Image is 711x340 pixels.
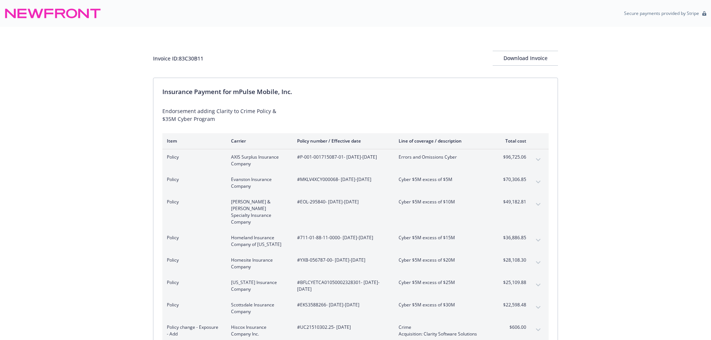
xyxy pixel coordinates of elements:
div: Item [167,138,219,144]
span: AXIS Surplus Insurance Company [231,154,285,167]
div: Line of coverage / description [399,138,486,144]
span: CrimeAcquisition: Clarity Software Solutions [399,324,486,337]
span: Cyber $5M excess of $10M [399,199,486,205]
span: Cyber $5M excess of $15M [399,234,486,241]
button: expand content [532,234,544,246]
span: #UC21510302.25 - [DATE] [297,324,387,331]
div: PolicyHomeland Insurance Company of [US_STATE]#711-01-88-11-0000- [DATE]-[DATE]Cyber $5M excess o... [162,230,549,252]
button: expand content [532,324,544,336]
span: Cyber $5M excess of $30M [399,302,486,308]
span: Homesite Insurance Company [231,257,285,270]
div: PolicyHomesite Insurance Company#YXB-056787-00- [DATE]-[DATE]Cyber $5M excess of $20M$28,108.30ex... [162,252,549,275]
div: Invoice ID: 83C30B11 [153,54,203,62]
span: Cyber $5M excess of $5M [399,176,486,183]
div: PolicyScottsdale Insurance Company#EKS3588266- [DATE]-[DATE]Cyber $5M excess of $30M$22,598.48exp... [162,297,549,319]
button: expand content [532,154,544,166]
span: Policy [167,154,219,160]
span: Cyber $5M excess of $20M [399,257,486,263]
div: Carrier [231,138,285,144]
button: expand content [532,279,544,291]
span: Policy [167,199,219,205]
button: expand content [532,199,544,210]
span: Policy [167,176,219,183]
span: Hiscox Insurance Company Inc. [231,324,285,337]
span: $25,109.88 [498,279,526,286]
span: Cyber $5M excess of $25M [399,279,486,286]
span: #MKLV4XCY000068 - [DATE]-[DATE] [297,176,387,183]
span: [PERSON_NAME] & [PERSON_NAME] Specialty Insurance Company [231,199,285,225]
span: Policy [167,279,219,286]
div: Policy[US_STATE] Insurance Company#BFLCYETCA01050002328301- [DATE]-[DATE]Cyber $5M excess of $25M... [162,275,549,297]
span: [US_STATE] Insurance Company [231,279,285,293]
span: $22,598.48 [498,302,526,308]
span: Evanston Insurance Company [231,176,285,190]
button: expand content [532,257,544,269]
span: $49,182.81 [498,199,526,205]
span: $70,306.85 [498,176,526,183]
span: Scottsdale Insurance Company [231,302,285,315]
div: Policy[PERSON_NAME] & [PERSON_NAME] Specialty Insurance Company#EOL-295840- [DATE]-[DATE]Cyber $5... [162,194,549,230]
span: Policy change - Exposure - Add [167,324,219,337]
span: Errors and Omissions Cyber [399,154,486,160]
span: #BFLCYETCA01050002328301 - [DATE]-[DATE] [297,279,387,293]
span: Policy [167,257,219,263]
div: Download Invoice [493,51,558,65]
span: #EOL-295840 - [DATE]-[DATE] [297,199,387,205]
span: #EKS3588266 - [DATE]-[DATE] [297,302,387,308]
span: Policy [167,234,219,241]
span: $96,725.06 [498,154,526,160]
div: Insurance Payment for mPulse Mobile, Inc. [162,87,549,97]
div: Total cost [498,138,526,144]
span: Acquisition: Clarity Software Solutions [399,331,486,337]
span: $28,108.30 [498,257,526,263]
div: Policy number / Effective date [297,138,387,144]
span: #YXB-056787-00 - [DATE]-[DATE] [297,257,387,263]
span: $36,886.85 [498,234,526,241]
span: #711-01-88-11-0000 - [DATE]-[DATE] [297,234,387,241]
p: Secure payments provided by Stripe [624,10,699,16]
span: #P-001-001715087-01 - [DATE]-[DATE] [297,154,387,160]
span: Policy [167,302,219,308]
span: Crime [399,324,486,331]
span: Homeland Insurance Company of [US_STATE] [231,234,285,248]
div: Endorsement adding Clarity to Crime Policy & $35M Cyber Program [162,107,549,123]
button: Download Invoice [493,51,558,66]
div: PolicyEvanston Insurance Company#MKLV4XCY000068- [DATE]-[DATE]Cyber $5M excess of $5M$70,306.85ex... [162,172,549,194]
button: expand content [532,302,544,314]
button: expand content [532,176,544,188]
span: $606.00 [498,324,526,331]
div: PolicyAXIS Surplus Insurance Company#P-001-001715087-01- [DATE]-[DATE]Errors and Omissions Cyber$... [162,149,549,172]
